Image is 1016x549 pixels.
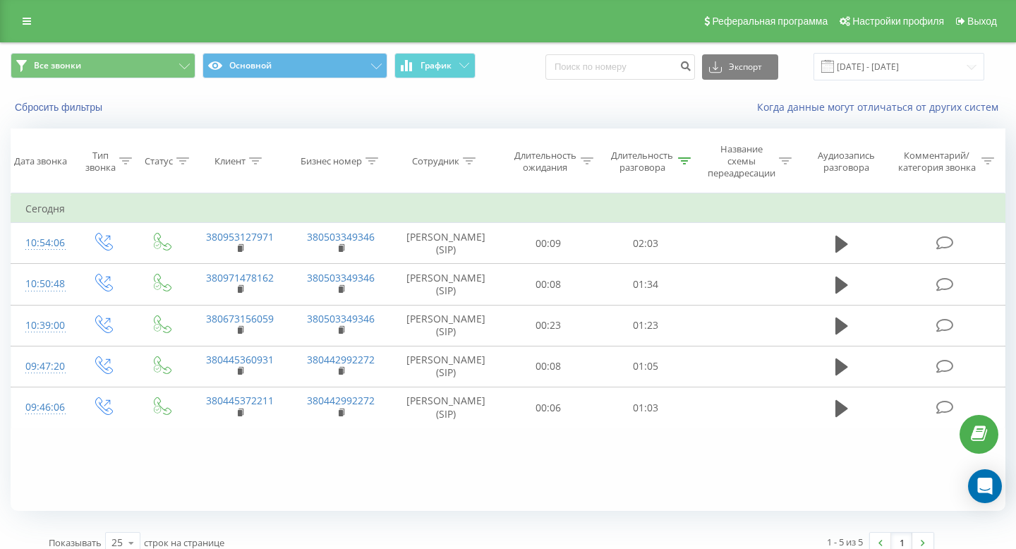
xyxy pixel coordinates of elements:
a: Когда данные могут отличаться от других систем [757,100,1005,114]
span: Реферальная программа [712,16,828,27]
a: 380503349346 [307,230,375,243]
div: 09:46:06 [25,394,59,421]
button: Экспорт [702,54,778,80]
a: 380503349346 [307,312,375,325]
td: [PERSON_NAME] (SIP) [392,346,500,387]
a: 380445360931 [206,353,274,366]
span: Все звонки [34,60,81,71]
div: 10:39:00 [25,312,59,339]
div: Длительность разговора [610,150,675,174]
td: 01:34 [597,264,694,305]
button: Все звонки [11,53,195,78]
td: [PERSON_NAME] (SIP) [392,223,500,264]
td: 02:03 [597,223,694,264]
span: строк на странице [144,536,224,549]
td: 01:05 [597,346,694,387]
div: 1 - 5 из 5 [827,535,863,549]
div: Аудиозапись разговора [808,150,885,174]
a: 380953127971 [206,230,274,243]
button: Основной [202,53,387,78]
td: [PERSON_NAME] (SIP) [392,264,500,305]
span: Настройки профиля [852,16,944,27]
td: Сегодня [11,195,1005,223]
td: 00:08 [500,346,598,387]
div: Сотрудник [412,155,459,167]
span: Показывать [49,536,102,549]
td: 00:09 [500,223,598,264]
div: Бизнес номер [301,155,362,167]
div: Дата звонка [14,155,67,167]
a: 380442992272 [307,394,375,407]
td: 01:03 [597,387,694,428]
div: Статус [145,155,173,167]
td: 00:08 [500,264,598,305]
td: 01:23 [597,305,694,346]
a: 380503349346 [307,271,375,284]
td: [PERSON_NAME] (SIP) [392,305,500,346]
div: Название схемы переадресации [707,143,775,179]
td: 00:23 [500,305,598,346]
input: Поиск по номеру [545,54,695,80]
button: Сбросить фильтры [11,101,109,114]
div: Комментарий/категория звонка [895,150,978,174]
a: 380442992272 [307,353,375,366]
span: График [421,61,452,71]
div: Open Intercom Messenger [968,469,1002,503]
a: 380971478162 [206,271,274,284]
button: График [394,53,476,78]
div: 10:54:06 [25,229,59,257]
span: Выход [967,16,997,27]
a: 380445372211 [206,394,274,407]
div: Клиент [214,155,246,167]
div: 10:50:48 [25,270,59,298]
div: 09:47:20 [25,353,59,380]
td: [PERSON_NAME] (SIP) [392,387,500,428]
td: 00:06 [500,387,598,428]
a: 380673156059 [206,312,274,325]
div: Тип звонка [85,150,116,174]
div: Длительность ожидания [513,150,578,174]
